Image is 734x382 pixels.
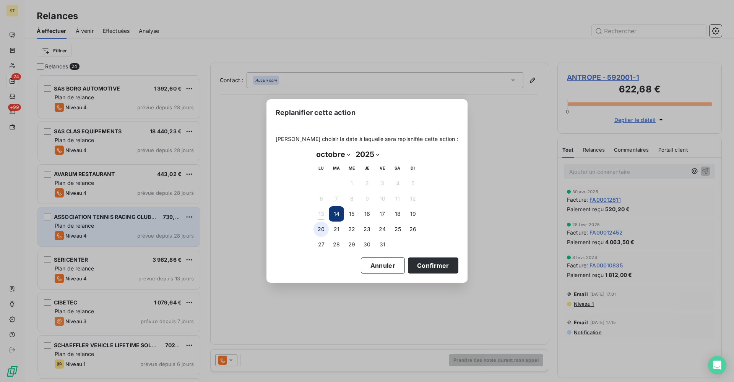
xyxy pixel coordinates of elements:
[329,191,344,206] button: 7
[405,176,421,191] button: 5
[329,237,344,252] button: 28
[313,222,329,237] button: 20
[276,107,356,118] span: Replanifier cette action
[276,135,458,143] span: [PERSON_NAME] choisir la date à laquelle sera replanifée cette action :
[359,160,375,176] th: jeudi
[313,206,329,222] button: 13
[375,176,390,191] button: 3
[405,191,421,206] button: 12
[375,191,390,206] button: 10
[359,206,375,222] button: 16
[361,257,405,274] button: Annuler
[708,356,726,374] div: Open Intercom Messenger
[344,222,359,237] button: 22
[313,160,329,176] th: lundi
[329,160,344,176] th: mardi
[405,206,421,222] button: 19
[375,160,390,176] th: vendredi
[359,176,375,191] button: 2
[344,206,359,222] button: 15
[375,222,390,237] button: 24
[390,160,405,176] th: samedi
[359,237,375,252] button: 30
[344,191,359,206] button: 8
[405,222,421,237] button: 26
[390,206,405,222] button: 18
[390,191,405,206] button: 11
[329,222,344,237] button: 21
[344,160,359,176] th: mercredi
[313,191,329,206] button: 6
[359,191,375,206] button: 9
[344,176,359,191] button: 1
[375,206,390,222] button: 17
[390,176,405,191] button: 4
[390,222,405,237] button: 25
[375,237,390,252] button: 31
[344,237,359,252] button: 29
[405,160,421,176] th: dimanche
[359,222,375,237] button: 23
[313,237,329,252] button: 27
[408,257,458,274] button: Confirmer
[329,206,344,222] button: 14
